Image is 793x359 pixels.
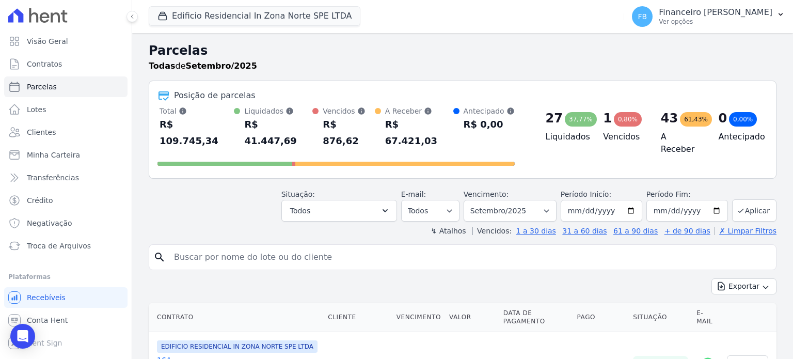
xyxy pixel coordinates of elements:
[4,310,128,331] a: Conta Hent
[718,110,727,127] div: 0
[323,116,374,149] div: R$ 876,62
[27,173,79,183] span: Transferências
[624,2,793,31] button: FB Financeiro [PERSON_NAME] Ver opções
[385,106,453,116] div: A Receber
[464,190,509,198] label: Vencimento:
[153,251,166,263] i: search
[27,150,80,160] span: Minha Carteira
[546,110,563,127] div: 27
[659,7,772,18] p: Financeiro [PERSON_NAME]
[472,227,512,235] label: Vencidos:
[149,6,360,26] button: Edificio Residencial In Zona Norte SPE LTDA
[27,195,53,206] span: Crédito
[680,112,712,127] div: 61,43%
[385,116,453,149] div: R$ 67.421,03
[4,99,128,120] a: Lotes
[715,227,776,235] a: ✗ Limpar Filtros
[149,41,776,60] h2: Parcelas
[27,127,56,137] span: Clientes
[729,112,757,127] div: 0,00%
[4,287,128,308] a: Recebíveis
[445,303,499,332] th: Valor
[160,116,234,149] div: R$ 109.745,34
[4,76,128,97] a: Parcelas
[638,13,647,20] span: FB
[8,271,123,283] div: Plataformas
[149,303,324,332] th: Contrato
[27,241,91,251] span: Troca de Arquivos
[27,104,46,115] span: Lotes
[4,190,128,211] a: Crédito
[4,213,128,233] a: Negativação
[27,59,62,69] span: Contratos
[565,112,597,127] div: 37,77%
[573,303,629,332] th: Pago
[244,116,312,149] div: R$ 41.447,69
[613,227,658,235] a: 61 a 90 dias
[546,131,587,143] h4: Liquidados
[718,131,759,143] h4: Antecipado
[629,303,692,332] th: Situação
[499,303,573,332] th: Data de Pagamento
[4,122,128,143] a: Clientes
[614,112,642,127] div: 0,80%
[732,199,776,222] button: Aplicar
[603,110,612,127] div: 1
[4,167,128,188] a: Transferências
[323,106,374,116] div: Vencidos
[4,145,128,165] a: Minha Carteira
[4,236,128,256] a: Troca de Arquivos
[464,116,515,133] div: R$ 0,00
[281,200,397,222] button: Todos
[664,227,710,235] a: + de 90 dias
[401,190,426,198] label: E-mail:
[27,36,68,46] span: Visão Geral
[659,18,772,26] p: Ver opções
[711,278,776,294] button: Exportar
[157,340,318,353] span: EDIFICIO RESIDENCIAL IN ZONA NORTE SPE LTDA
[603,131,644,143] h4: Vencidos
[561,190,611,198] label: Período Inicío:
[149,61,176,71] strong: Todas
[290,205,310,217] span: Todos
[27,292,66,303] span: Recebíveis
[4,54,128,74] a: Contratos
[27,218,72,228] span: Negativação
[562,227,607,235] a: 31 a 60 dias
[174,89,256,102] div: Posição de parcelas
[431,227,466,235] label: ↯ Atalhos
[661,131,702,155] h4: A Receber
[10,324,35,349] div: Open Intercom Messenger
[324,303,392,332] th: Cliente
[160,106,234,116] div: Total
[281,190,315,198] label: Situação:
[4,31,128,52] a: Visão Geral
[464,106,515,116] div: Antecipado
[692,303,723,332] th: E-mail
[168,247,772,268] input: Buscar por nome do lote ou do cliente
[646,189,728,200] label: Período Fim:
[661,110,678,127] div: 43
[27,315,68,325] span: Conta Hent
[392,303,445,332] th: Vencimento
[149,60,257,72] p: de
[244,106,312,116] div: Liquidados
[516,227,556,235] a: 1 a 30 dias
[186,61,257,71] strong: Setembro/2025
[27,82,57,92] span: Parcelas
